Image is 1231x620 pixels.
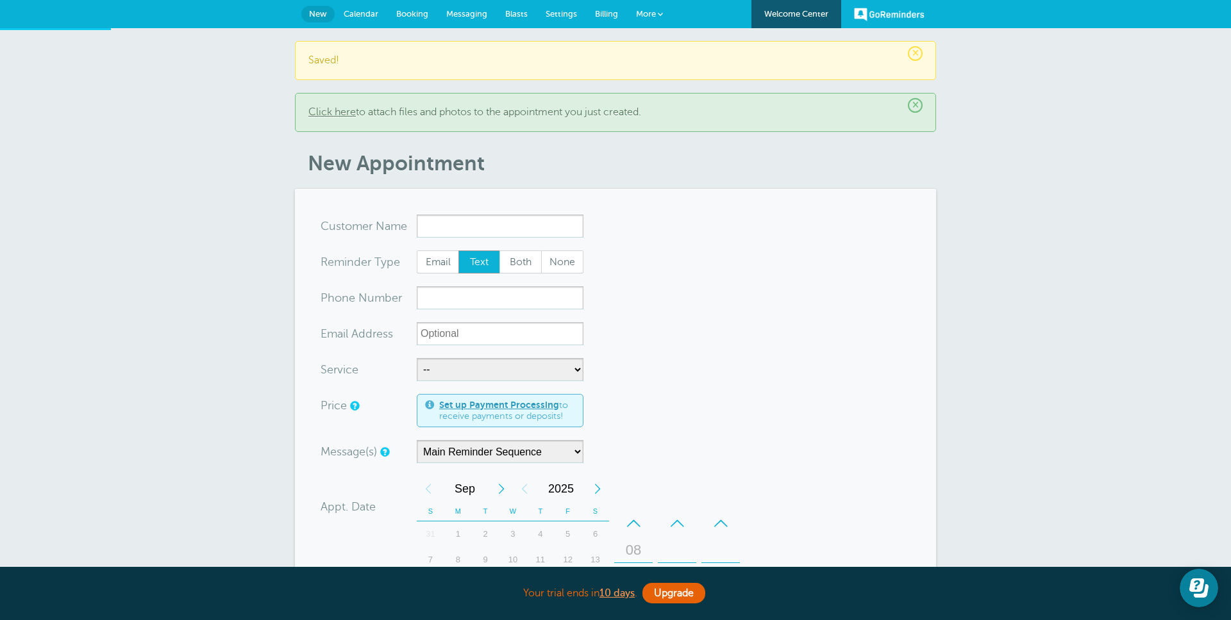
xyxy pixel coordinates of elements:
div: 9 [472,547,499,573]
a: Upgrade [642,583,705,603]
div: Previous Year [513,476,536,502]
th: T [472,502,499,521]
p: to attach files and photos to the appointment you just created. [308,106,923,118]
span: il Add [343,328,373,339]
div: 3 [499,521,527,547]
span: Ema [321,328,343,339]
div: 00 [662,563,692,589]
div: Next Month [490,476,513,502]
div: 31 [417,521,444,547]
label: Service [321,364,358,375]
span: Pho [321,292,342,304]
span: × [908,46,923,61]
input: Optional [417,322,583,345]
a: Click here [308,106,356,118]
span: × [908,98,923,113]
label: None [541,250,583,273]
a: New [301,6,335,22]
div: Thursday, September 11 [526,547,554,573]
div: Monday, September 1 [444,521,472,547]
div: Monday, September 8 [444,547,472,573]
th: S [582,502,609,521]
span: Calendar [344,9,378,19]
div: Previous Month [417,476,440,502]
div: Wednesday, September 10 [499,547,527,573]
div: Friday, September 12 [554,547,582,573]
div: Next Year [586,476,609,502]
div: 7 [417,547,444,573]
div: 08 [618,537,649,563]
div: Tuesday, September 2 [472,521,499,547]
div: Sunday, September 7 [417,547,444,573]
div: Tuesday, September 9 [472,547,499,573]
span: 2025 [536,476,586,502]
div: Sunday, August 31 [417,521,444,547]
label: Reminder Type [321,256,400,268]
div: AM [705,563,736,589]
a: Set up Payment Processing [439,400,559,410]
p: Saved! [308,54,923,67]
span: Cus [321,220,341,232]
span: Settings [546,9,577,19]
div: Wednesday, September 3 [499,521,527,547]
span: to receive payments or deposits! [439,400,575,422]
span: Both [500,251,541,273]
div: 13 [582,547,609,573]
div: Your trial ends in . [295,580,936,607]
span: tomer N [341,220,385,232]
h1: New Appointment [308,151,936,175]
span: Messaging [446,9,487,19]
span: Booking [396,9,428,19]
div: 4 [526,521,554,547]
div: 09 [618,563,649,589]
iframe: Resource center [1180,569,1218,607]
span: ne Nu [342,292,374,304]
div: 6 [582,521,609,547]
div: Thursday, September 4 [526,521,554,547]
div: ame [321,215,417,238]
span: Email [417,251,458,273]
label: Appt. Date [321,501,376,512]
div: 8 [444,547,472,573]
span: More [636,9,656,19]
span: Billing [595,9,618,19]
div: 2 [472,521,499,547]
label: Email [417,250,459,273]
div: Saturday, September 6 [582,521,609,547]
div: mber [321,286,417,309]
div: Saturday, September 13 [582,547,609,573]
div: 1 [444,521,472,547]
label: Message(s) [321,446,377,457]
span: Blasts [505,9,528,19]
label: Price [321,400,347,411]
div: 11 [526,547,554,573]
label: Text [458,250,501,273]
div: Friday, September 5 [554,521,582,547]
div: 5 [554,521,582,547]
th: W [499,502,527,521]
th: S [417,502,444,521]
span: Text [459,251,500,273]
div: 10 [499,547,527,573]
span: New [309,9,327,19]
th: T [526,502,554,521]
a: An optional price for the appointment. If you set a price, you can include a payment link in your... [350,402,358,410]
div: 12 [554,547,582,573]
th: M [444,502,472,521]
span: September [440,476,490,502]
label: Both [499,250,542,273]
th: F [554,502,582,521]
span: None [542,251,583,273]
a: 10 days [599,587,635,599]
a: Simple templates and custom messages will use the reminder schedule set under Settings > Reminder... [380,448,388,456]
div: ress [321,322,417,345]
